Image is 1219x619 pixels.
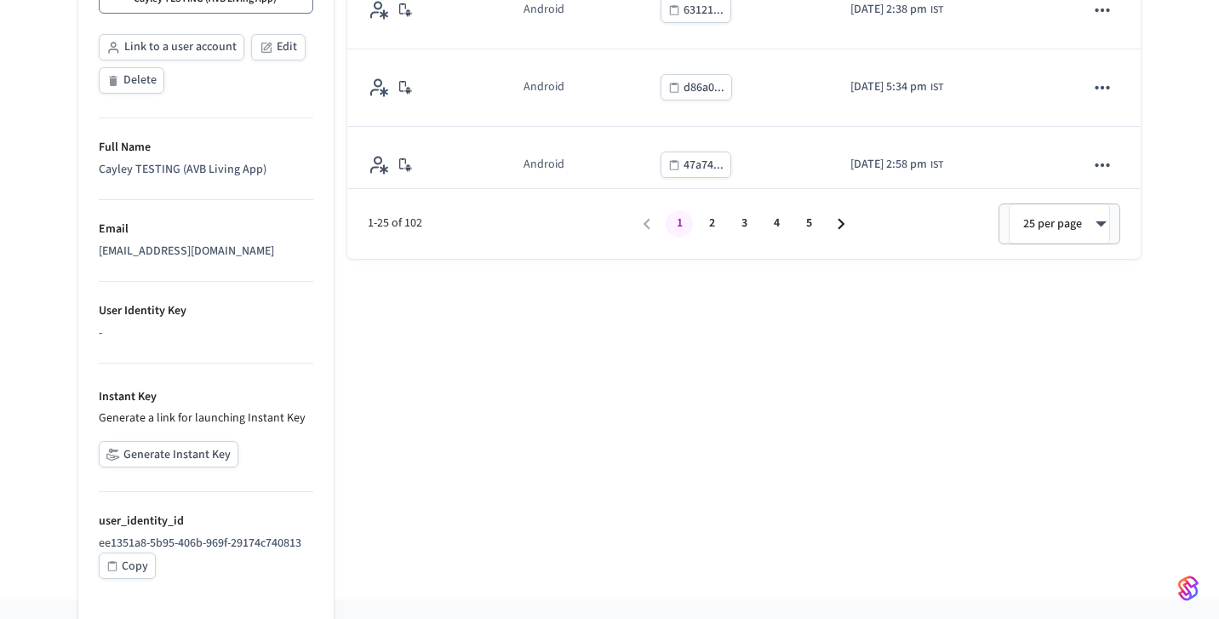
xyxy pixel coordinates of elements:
span: [DATE] 2:58 pm [850,156,927,174]
button: Go to page 4 [763,210,790,238]
span: IST [930,80,943,95]
div: Asia/Calcutta [850,1,943,19]
img: SeamLogoGradient.69752ec5.svg [1178,575,1199,602]
div: [EMAIL_ADDRESS][DOMAIN_NAME] [99,243,313,261]
button: Delete [99,67,164,94]
button: Generate Instant Key [99,441,238,467]
div: Android [524,156,564,174]
p: User Identity Key [99,302,313,320]
span: IST [930,3,943,18]
nav: pagination navigation [631,210,857,238]
span: IST [930,158,943,173]
div: Android [524,78,564,96]
p: Email [99,221,313,238]
p: Instant Key [99,388,313,406]
p: ee1351a8-5b95-406b-969f-29174c740813 [99,535,313,553]
div: Android [524,1,564,19]
span: 1-25 of 102 [368,215,631,232]
button: Edit [251,34,306,60]
div: 47a74... [684,155,724,176]
button: 47a74... [661,152,731,178]
button: Copy [99,553,156,579]
div: 25 per page [1009,203,1110,244]
button: d86a0... [661,74,732,100]
button: Go to page 3 [730,210,758,238]
div: - [99,324,313,342]
div: d86a0... [684,77,724,99]
button: Go to page 2 [698,210,725,238]
div: Asia/Calcutta [850,78,943,96]
span: [DATE] 5:34 pm [850,78,927,96]
div: Copy [122,556,148,577]
p: Generate a link for launching Instant Key [99,410,313,427]
span: [DATE] 2:38 pm [850,1,927,19]
div: Asia/Calcutta [850,156,943,174]
button: Go to next page [827,210,855,238]
button: page 1 [666,210,693,238]
button: Go to page 5 [795,210,822,238]
p: user_identity_id [99,513,313,530]
p: Full Name [99,139,313,157]
div: Cayley TESTING (AVB Living App) [99,161,313,179]
button: Link to a user account [99,34,244,60]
